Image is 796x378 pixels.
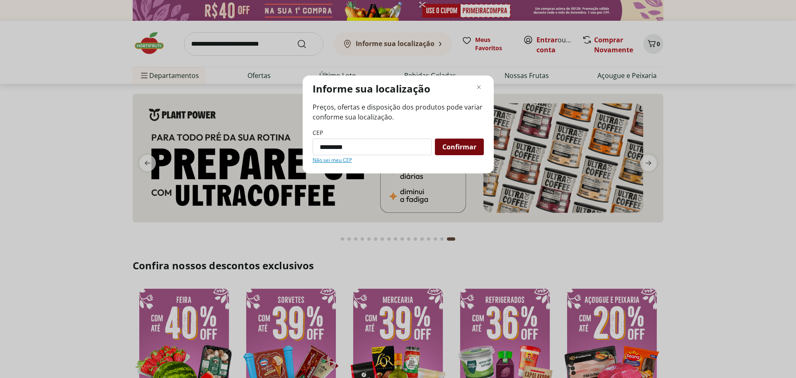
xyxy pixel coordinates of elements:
[435,139,484,155] button: Confirmar
[313,157,352,163] a: Não sei meu CEP
[442,144,476,150] span: Confirmar
[303,76,494,173] div: Modal de regionalização
[474,82,484,92] button: Fechar modal de regionalização
[313,82,430,95] p: Informe sua localização
[313,129,323,137] label: CEP
[313,102,484,122] span: Preços, ofertas e disposição dos produtos pode variar conforme sua localização.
